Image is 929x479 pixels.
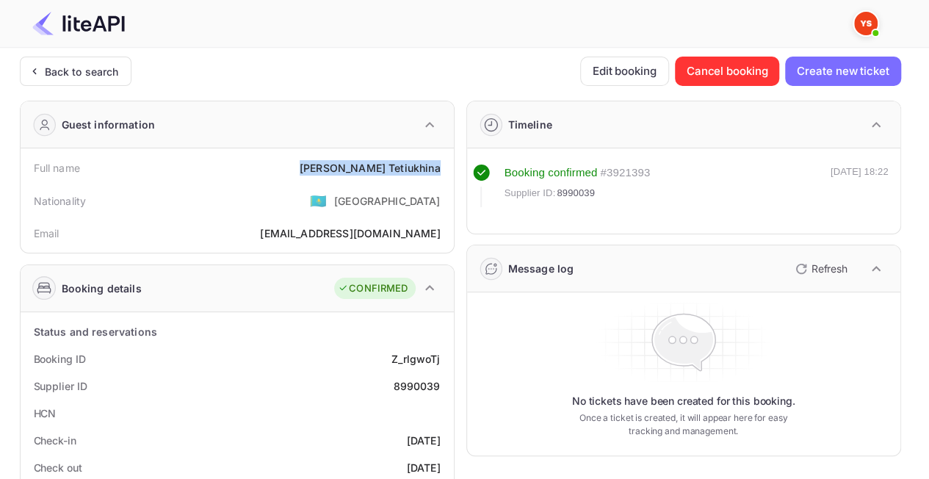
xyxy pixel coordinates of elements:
div: [PERSON_NAME] Tetiukhina [300,160,441,176]
div: Booking confirmed [505,165,598,181]
div: Supplier ID [34,378,87,394]
p: No tickets have been created for this booking. [572,394,795,408]
div: Z_rlgwoTj [391,351,440,367]
div: 8990039 [393,378,440,394]
div: CONFIRMED [338,281,408,296]
img: LiteAPI Logo [32,12,125,35]
p: Refresh [811,261,847,276]
button: Create new ticket [785,57,900,86]
span: Supplier ID: [505,186,556,201]
div: [DATE] [407,433,441,448]
div: [DATE] 18:22 [831,165,889,207]
span: 8990039 [557,186,595,201]
div: Email [34,226,59,241]
div: Guest information [62,117,156,132]
div: Full name [34,160,80,176]
span: United States [310,187,327,214]
div: [GEOGRAPHIC_DATA] [334,193,441,209]
div: Status and reservations [34,324,157,339]
button: Cancel booking [675,57,780,86]
button: Refresh [787,257,853,281]
div: Message log [508,261,574,276]
button: Edit booking [580,57,669,86]
div: Booking ID [34,351,86,367]
div: [DATE] [407,460,441,475]
div: Check out [34,460,82,475]
div: # 3921393 [600,165,650,181]
div: Check-in [34,433,76,448]
div: Nationality [34,193,87,209]
div: Back to search [45,64,119,79]
div: [EMAIL_ADDRESS][DOMAIN_NAME] [260,226,440,241]
div: Timeline [508,117,552,132]
div: HCN [34,406,57,421]
div: Booking details [62,281,142,296]
img: Yandex Support [854,12,878,35]
p: Once a ticket is created, it will appear here for easy tracking and management. [568,411,800,438]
